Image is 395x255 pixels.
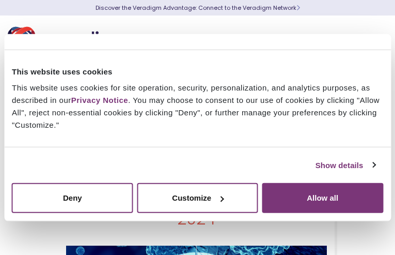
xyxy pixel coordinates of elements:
span: Learn More [296,4,300,12]
button: Deny [12,183,133,213]
img: Veradigm logo [8,23,132,57]
a: Discover the Veradigm Advantage: Connect to the Veradigm NetworkLearn More [96,4,300,12]
a: Show details [315,159,375,171]
button: Toggle Navigation Menu [364,27,380,54]
button: Allow all [262,183,383,213]
div: This website uses cookies for site operation, security, personalization, and analytics purposes, ... [12,82,383,131]
div: This website uses cookies [12,65,383,78]
button: Customize [137,183,258,213]
h1: Sharing New Research into the Utility of SNOMED CT vs. ICD-10-CM Diagnosis Codes for the Clinical... [66,90,327,229]
a: Privacy Notice [71,96,128,104]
